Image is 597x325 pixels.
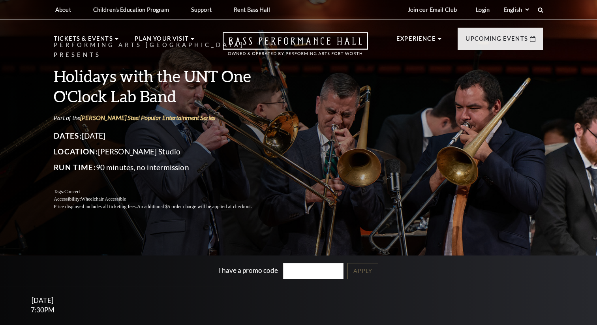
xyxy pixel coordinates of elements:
[219,266,278,274] label: I have a promo code
[64,189,80,194] span: Concert
[137,204,252,209] span: An additional $5 order charge will be applied at checkout.
[80,114,215,121] a: [PERSON_NAME] Steel Popular Entertainment Series
[81,196,126,202] span: Wheelchair Accessible
[55,6,71,13] p: About
[9,296,76,304] div: [DATE]
[9,306,76,313] div: 7:30PM
[54,145,271,158] p: [PERSON_NAME] Studio
[54,147,98,156] span: Location:
[135,34,189,48] p: Plan Your Visit
[396,34,436,48] p: Experience
[234,6,270,13] p: Rent Bass Hall
[54,66,271,106] h3: Holidays with the UNT One O'Clock Lab Band
[54,203,271,210] p: Price displayed includes all ticketing fees.
[54,113,271,122] p: Part of the
[191,6,212,13] p: Support
[54,34,113,48] p: Tickets & Events
[93,6,169,13] p: Children's Education Program
[466,34,528,48] p: Upcoming Events
[54,130,271,142] p: [DATE]
[54,188,271,195] p: Tags:
[502,6,530,13] select: Select:
[54,195,271,203] p: Accessibility:
[54,161,271,174] p: 90 minutes, no intermission
[54,163,96,172] span: Run Time:
[54,131,82,140] span: Dates:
